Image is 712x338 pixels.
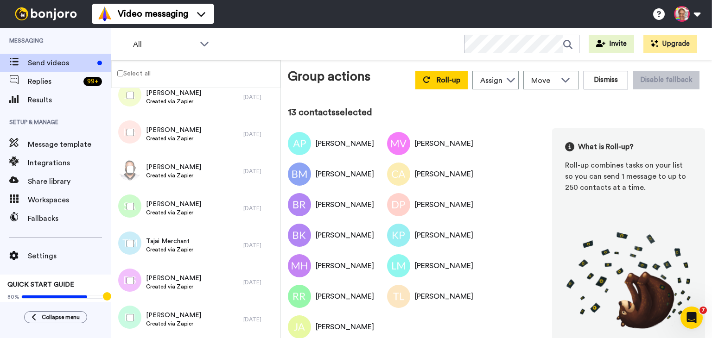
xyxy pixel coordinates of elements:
[415,230,473,241] div: [PERSON_NAME]
[28,250,111,262] span: Settings
[243,131,276,138] div: [DATE]
[243,168,276,175] div: [DATE]
[146,320,201,327] span: Created via Zapier
[146,98,201,105] span: Created via Zapier
[387,224,410,247] img: Image of Kenneth Powell
[146,88,201,98] span: [PERSON_NAME]
[146,311,201,320] span: [PERSON_NAME]
[387,254,410,277] img: Image of Luis Mercado
[531,75,556,86] span: Move
[97,6,112,21] img: vm-color.svg
[243,94,276,101] div: [DATE]
[288,67,370,89] div: Group actions
[83,77,102,86] div: 99 +
[584,71,628,89] button: Dismiss
[415,169,473,180] div: [PERSON_NAME]
[28,176,111,187] span: Share library
[387,163,410,186] img: Image of Carlos A
[643,35,697,53] button: Upgrade
[243,316,276,323] div: [DATE]
[316,169,374,180] div: [PERSON_NAME]
[112,68,151,79] label: Select all
[146,246,193,253] span: Created via Zapier
[565,232,692,329] img: joro-roll.png
[288,285,311,308] img: Image of Raven Roberson
[316,138,374,149] div: [PERSON_NAME]
[589,35,634,53] button: Invite
[28,157,111,169] span: Integrations
[243,242,276,249] div: [DATE]
[7,282,74,288] span: QUICK START GUIDE
[146,125,201,135] span: [PERSON_NAME]
[146,172,201,179] span: Created via Zapier
[28,94,111,106] span: Results
[480,75,502,86] div: Assign
[28,76,80,87] span: Replies
[146,274,201,283] span: [PERSON_NAME]
[316,230,374,241] div: [PERSON_NAME]
[28,194,111,206] span: Workspaces
[146,237,193,246] span: Tajai Merchant
[415,199,473,210] div: [PERSON_NAME]
[146,283,201,290] span: Created via Zapier
[103,292,111,300] div: Tooltip anchor
[146,200,201,209] span: [PERSON_NAME]
[415,291,473,302] div: [PERSON_NAME]
[133,39,195,50] span: All
[316,199,374,210] div: [PERSON_NAME]
[288,163,311,186] img: Image of Bianca Michel
[288,254,311,277] img: Image of Monroe Harrell
[415,138,473,149] div: [PERSON_NAME]
[146,135,201,142] span: Created via Zapier
[42,313,80,321] span: Collapse menu
[699,307,707,314] span: 7
[28,57,94,69] span: Send videos
[316,291,374,302] div: [PERSON_NAME]
[117,70,123,76] input: Select all
[288,224,311,247] img: Image of BAILEY KOCHIS
[28,213,111,224] span: Fallbacks
[288,106,705,119] div: 13 contacts selected
[316,321,374,332] div: [PERSON_NAME]
[11,7,81,20] img: bj-logo-header-white.svg
[565,160,692,193] div: Roll-up combines tasks on your list so you can send 1 message to up to 250 contacts at a time.
[415,260,473,271] div: [PERSON_NAME]
[28,139,111,150] span: Message template
[146,209,201,216] span: Created via Zapier
[288,132,311,155] img: Image of Autumn Passmore
[387,285,410,308] img: Image of Tiffany Lewis
[633,71,699,89] button: Disable fallback
[24,311,87,323] button: Collapse menu
[243,279,276,286] div: [DATE]
[316,260,374,271] div: [PERSON_NAME]
[7,293,19,300] span: 80%
[387,193,410,216] img: Image of David Perez
[387,132,410,155] img: Image of Maria Valdez
[288,193,311,216] img: Image of Brenda Rojas
[578,141,634,152] span: What is Roll-up?
[415,71,468,89] button: Roll-up
[243,205,276,212] div: [DATE]
[118,7,188,20] span: Video messaging
[680,307,703,329] iframe: Intercom live chat
[437,76,460,84] span: Roll-up
[146,163,201,172] span: [PERSON_NAME]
